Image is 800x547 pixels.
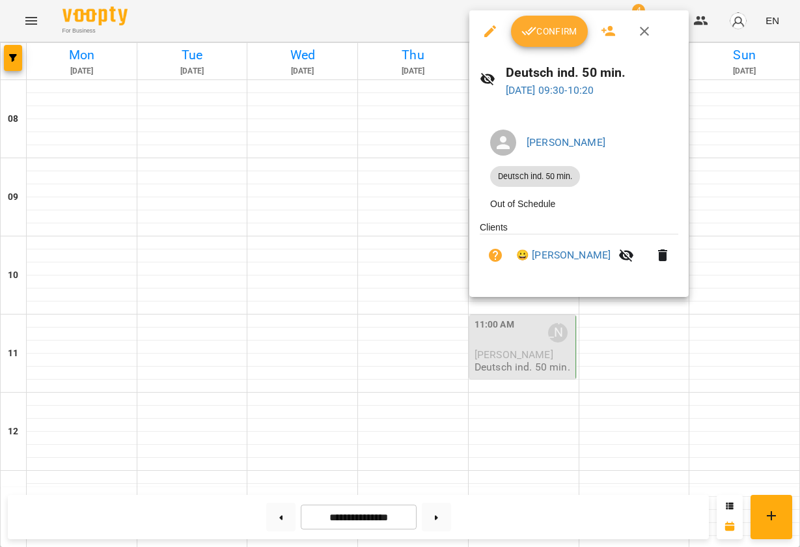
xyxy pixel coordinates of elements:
a: [PERSON_NAME] [527,136,605,148]
span: Confirm [521,23,577,39]
a: [DATE] 09:30-10:20 [506,84,594,96]
li: Out of Schedule [480,192,678,216]
button: Unpaid. Bill the attendance? [480,240,511,271]
button: Confirm [511,16,588,47]
span: Deutsch ind. 50 min. [490,171,580,182]
h6: Deutsch ind. 50 min. [506,63,678,83]
a: 😀 [PERSON_NAME] [516,247,611,263]
ul: Clients [480,221,678,281]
